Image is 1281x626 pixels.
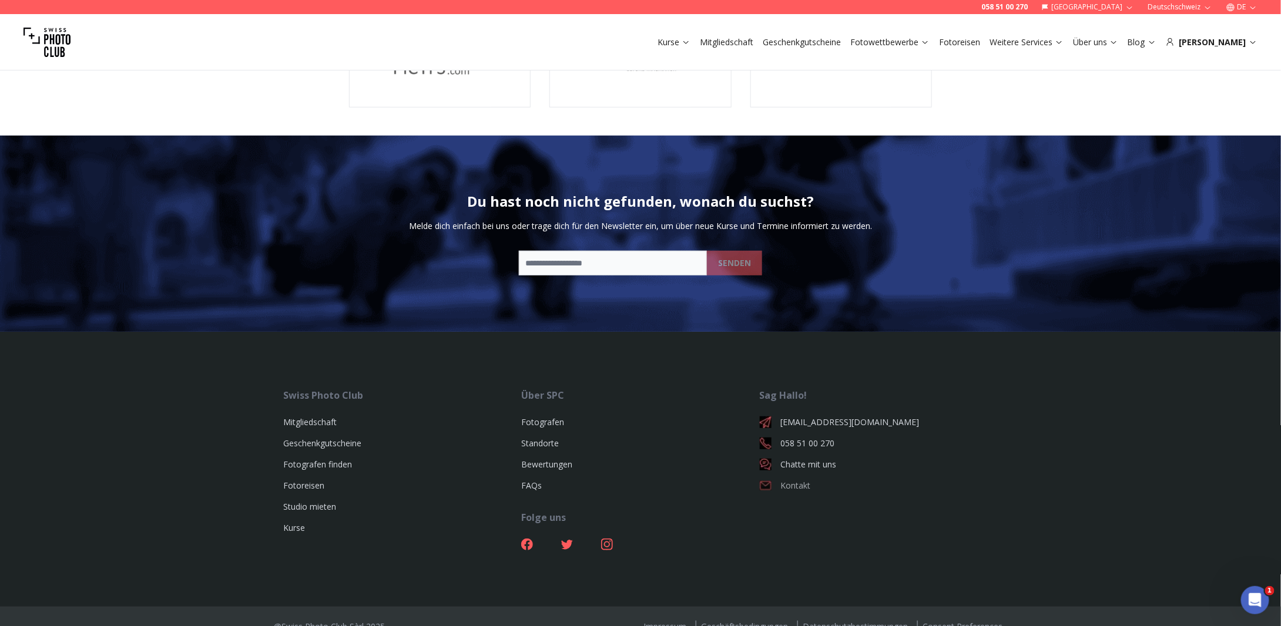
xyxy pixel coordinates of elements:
[758,34,846,51] button: Geschenkgutscheine
[846,34,934,51] button: Fotowettbewerbe
[700,36,753,48] a: Mitgliedschaft
[521,388,759,402] div: Über SPC
[283,459,352,470] a: Fotografen finden
[1123,34,1161,51] button: Blog
[521,416,564,428] a: Fotografen
[653,34,695,51] button: Kurse
[283,480,324,491] a: Fotoreisen
[760,416,998,428] a: [EMAIL_ADDRESS][DOMAIN_NAME]
[283,437,361,449] a: Geschenkgutscheine
[467,192,814,211] h2: Du hast noch nicht gefunden, wonach du suchst?
[707,251,762,275] button: SENDEN
[760,459,998,470] a: Chatte mit uns
[763,36,841,48] a: Geschenkgutscheine
[990,36,1064,48] a: Weitere Services
[521,437,559,449] a: Standorte
[985,34,1068,51] button: Weitere Services
[283,501,336,512] a: Studio mieten
[850,36,930,48] a: Fotowettbewerbe
[934,34,985,51] button: Fotoreisen
[283,522,305,533] a: Kurse
[939,36,980,48] a: Fotoreisen
[658,36,690,48] a: Kurse
[760,388,998,402] div: Sag Hallo!
[283,388,521,402] div: Swiss Photo Club
[24,19,71,66] img: Swiss photo club
[760,437,998,449] a: 058 51 00 270
[1073,36,1118,48] a: Über uns
[760,480,998,492] a: Kontakt
[718,257,751,269] b: SENDEN
[1265,586,1275,595] span: 1
[283,416,337,428] a: Mitgliedschaft
[1068,34,1123,51] button: Über uns
[695,34,758,51] button: Mitgliedschaft
[521,480,542,491] a: FAQs
[981,2,1028,12] a: 058 51 00 270
[521,510,759,524] div: Folge uns
[1166,36,1257,48] div: [PERSON_NAME]
[1128,36,1156,48] a: Blog
[521,459,572,470] a: Bewertungen
[409,220,872,232] p: Melde dich einfach bei uns oder trage dich für den Newsletter ein, um über neue Kurse und Termine...
[1241,586,1269,614] iframe: Intercom live chat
